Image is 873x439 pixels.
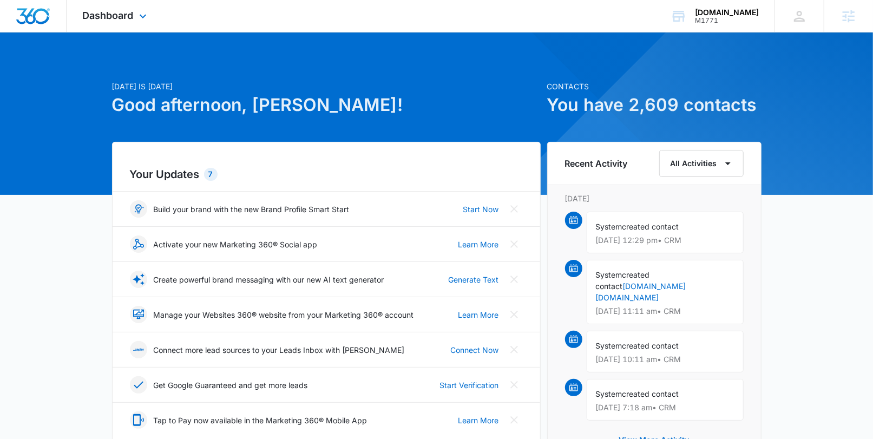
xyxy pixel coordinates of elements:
h2: Your Updates [130,166,523,182]
p: Create powerful brand messaging with our new AI text generator [154,274,384,285]
button: Close [506,411,523,429]
p: [DATE] 10:11 am • CRM [596,356,734,363]
button: Close [506,200,523,218]
p: Activate your new Marketing 360® Social app [154,239,318,250]
h6: Recent Activity [565,157,628,170]
button: Close [506,271,523,288]
p: [DATE] 7:18 am • CRM [596,404,734,411]
button: Close [506,341,523,358]
div: account id [695,17,759,24]
a: Start Verification [440,379,499,391]
a: Learn More [458,239,499,250]
h1: You have 2,609 contacts [547,92,762,118]
span: Dashboard [83,10,134,21]
span: created contact [596,270,650,291]
span: System [596,389,622,398]
a: Learn More [458,309,499,320]
a: Learn More [458,415,499,426]
button: All Activities [659,150,744,177]
p: Build your brand with the new Brand Profile Smart Start [154,204,350,215]
button: Close [506,235,523,253]
p: Connect more lead sources to your Leads Inbox with [PERSON_NAME] [154,344,405,356]
a: Start Now [463,204,499,215]
span: System [596,341,622,350]
div: 7 [204,168,218,181]
div: account name [695,8,759,17]
span: System [596,222,622,231]
button: Close [506,306,523,323]
span: System [596,270,622,279]
p: [DATE] [565,193,744,204]
p: Tap to Pay now available in the Marketing 360® Mobile App [154,415,367,426]
p: Manage your Websites 360® website from your Marketing 360® account [154,309,414,320]
h1: Good afternoon, [PERSON_NAME]! [112,92,541,118]
span: created contact [622,222,679,231]
p: [DATE] 11:11 am • CRM [596,307,734,315]
span: created contact [622,389,679,398]
button: Close [506,376,523,394]
a: [DOMAIN_NAME] [DOMAIN_NAME] [596,281,686,302]
p: Get Google Guaranteed and get more leads [154,379,308,391]
a: Connect Now [451,344,499,356]
span: created contact [622,341,679,350]
p: [DATE] is [DATE] [112,81,541,92]
a: Generate Text [449,274,499,285]
p: [DATE] 12:29 pm • CRM [596,237,734,244]
p: Contacts [547,81,762,92]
